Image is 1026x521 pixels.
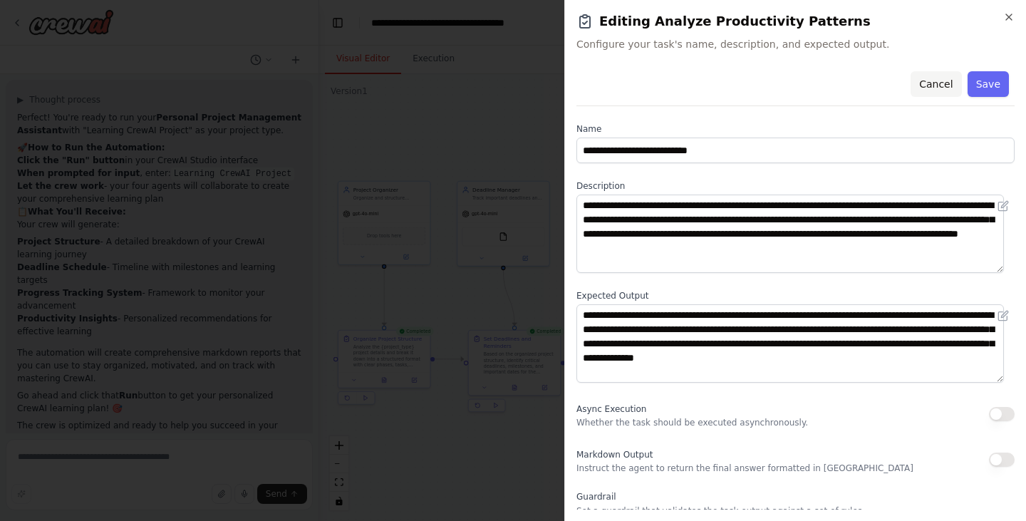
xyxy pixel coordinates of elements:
p: Set a guardrail that validates the task output against a set of rules. [576,505,1015,517]
p: Instruct the agent to return the final answer formatted in [GEOGRAPHIC_DATA] [576,463,913,474]
span: Markdown Output [576,450,653,460]
button: Cancel [911,71,961,97]
label: Description [576,180,1015,192]
span: Async Execution [576,404,646,414]
h2: Editing Analyze Productivity Patterns [576,11,1015,31]
button: Save [968,71,1009,97]
label: Name [576,123,1015,135]
button: Open in editor [995,197,1012,215]
p: Whether the task should be executed asynchronously. [576,417,808,428]
button: Open in editor [995,307,1012,324]
label: Expected Output [576,290,1015,301]
label: Guardrail [576,491,1015,502]
span: Configure your task's name, description, and expected output. [576,37,1015,51]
